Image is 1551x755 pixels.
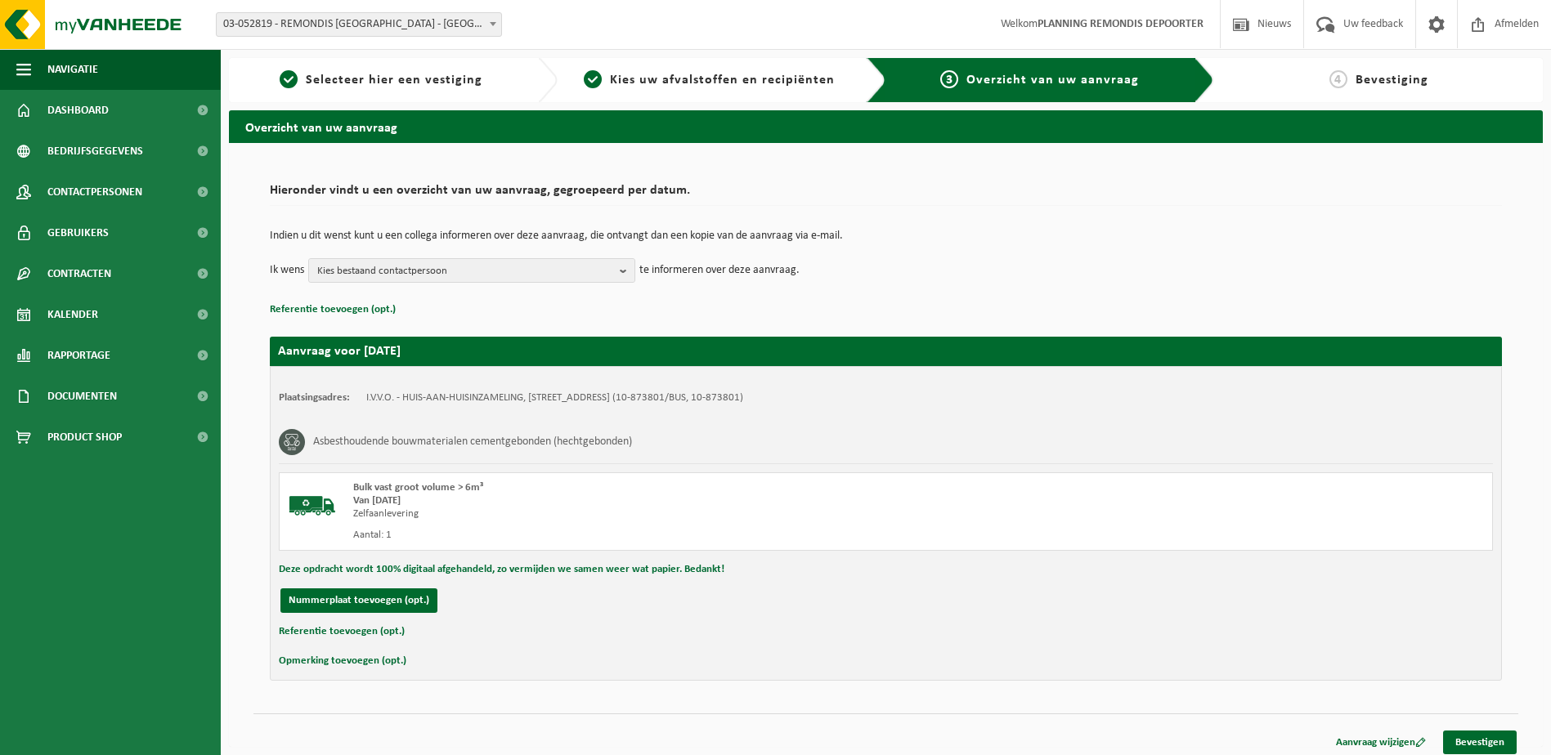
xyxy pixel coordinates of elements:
[47,172,142,212] span: Contactpersonen
[217,13,501,36] span: 03-052819 - REMONDIS WEST-VLAANDEREN - OOSTENDE
[270,299,396,320] button: Referentie toevoegen (opt.)
[270,184,1502,206] h2: Hieronder vindt u een overzicht van uw aanvraag, gegroepeerd per datum.
[308,258,635,283] button: Kies bestaand contactpersoon
[1443,730,1517,754] a: Bevestigen
[47,417,122,458] span: Product Shop
[47,131,143,172] span: Bedrijfsgegevens
[229,110,1543,142] h2: Overzicht van uw aanvraag
[584,70,602,88] span: 2
[353,495,401,506] strong: Van [DATE]
[366,391,743,404] td: I.V.V.O. - HUIS-AAN-HUISINZAMELING, [STREET_ADDRESS] (10-873801/BUS, 10-873801)
[306,74,482,87] span: Selecteer hier een vestiging
[313,429,632,455] h3: Asbesthoudende bouwmaterialen cementgebonden (hechtgebonden)
[353,507,952,520] div: Zelfaanlevering
[1038,18,1204,30] strong: PLANNING REMONDIS DEPOORTER
[47,49,98,90] span: Navigatie
[966,74,1139,87] span: Overzicht van uw aanvraag
[566,70,854,90] a: 2Kies uw afvalstoffen en recipiënten
[317,259,613,284] span: Kies bestaand contactpersoon
[237,70,525,90] a: 1Selecteer hier een vestiging
[279,621,405,642] button: Referentie toevoegen (opt.)
[47,376,117,417] span: Documenten
[47,335,110,376] span: Rapportage
[940,70,958,88] span: 3
[279,392,350,403] strong: Plaatsingsadres:
[1324,730,1438,754] a: Aanvraag wijzigen
[279,650,406,672] button: Opmerking toevoegen (opt.)
[216,12,502,37] span: 03-052819 - REMONDIS WEST-VLAANDEREN - OOSTENDE
[47,212,109,253] span: Gebruikers
[270,230,1502,242] p: Indien u dit wenst kunt u een collega informeren over deze aanvraag, die ontvangt dan een kopie v...
[278,345,401,358] strong: Aanvraag voor [DATE]
[47,90,109,131] span: Dashboard
[1356,74,1428,87] span: Bevestiging
[270,258,304,283] p: Ik wens
[639,258,800,283] p: te informeren over deze aanvraag.
[610,74,835,87] span: Kies uw afvalstoffen en recipiënten
[280,588,437,613] button: Nummerplaat toevoegen (opt.)
[279,559,724,580] button: Deze opdracht wordt 100% digitaal afgehandeld, zo vermijden we samen weer wat papier. Bedankt!
[353,529,952,542] div: Aantal: 1
[47,253,111,294] span: Contracten
[1329,70,1347,88] span: 4
[353,482,483,493] span: Bulk vast groot volume > 6m³
[280,70,298,88] span: 1
[288,481,337,530] img: BL-SO-LV.png
[47,294,98,335] span: Kalender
